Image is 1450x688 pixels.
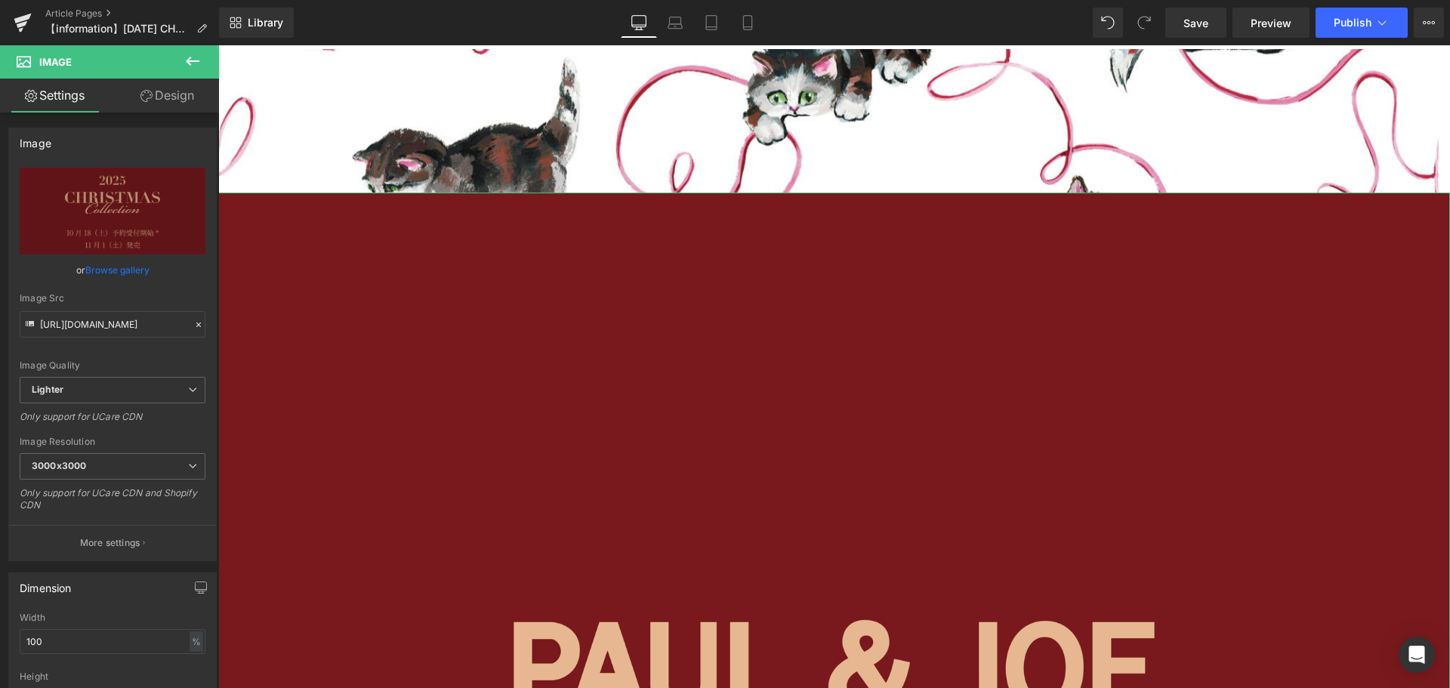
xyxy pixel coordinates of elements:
[9,525,216,560] button: More settings
[113,79,222,113] a: Design
[248,16,283,29] span: Library
[621,8,657,38] a: Desktop
[693,8,730,38] a: Tablet
[20,262,205,278] div: or
[1414,8,1444,38] button: More
[20,487,205,521] div: Only support for UCare CDN and Shopify CDN
[1334,17,1371,29] span: Publish
[39,56,72,68] span: Image
[20,128,51,150] div: Image
[190,631,203,652] div: %
[20,293,205,304] div: Image Src
[20,437,205,447] div: Image Resolution
[219,8,294,38] a: New Library
[657,8,693,38] a: Laptop
[20,311,205,338] input: Link
[20,671,205,682] div: Height
[20,629,205,654] input: auto
[32,460,86,471] b: 3000x3000
[20,573,72,594] div: Dimension
[32,384,63,395] b: Lighter
[85,257,150,283] a: Browse gallery
[1129,8,1159,38] button: Redo
[45,23,190,35] span: 【information】[DATE] CHRISTMAS COLLECTION一覧
[1399,637,1435,673] div: Open Intercom Messenger
[20,612,205,623] div: Width
[45,8,219,20] a: Article Pages
[730,8,766,38] a: Mobile
[80,536,140,550] p: More settings
[20,411,205,433] div: Only support for UCare CDN
[1093,8,1123,38] button: Undo
[20,360,205,371] div: Image Quality
[1232,8,1310,38] a: Preview
[1251,15,1291,31] span: Preview
[1183,15,1208,31] span: Save
[1316,8,1408,38] button: Publish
